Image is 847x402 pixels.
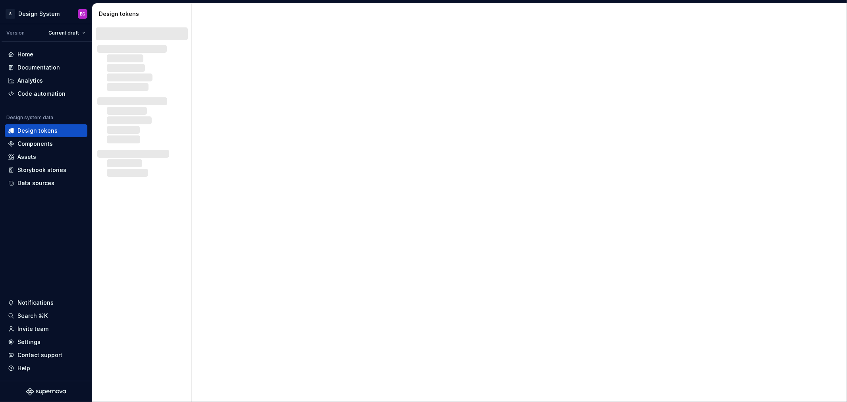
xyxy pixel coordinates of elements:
[99,10,188,18] div: Design tokens
[5,151,87,163] a: Assets
[6,30,25,36] div: Version
[2,5,91,22] button: SDesign SystemEG
[5,74,87,87] a: Analytics
[17,299,54,307] div: Notifications
[5,309,87,322] button: Search ⌘K
[5,349,87,361] button: Contact support
[17,50,33,58] div: Home
[17,312,48,320] div: Search ⌘K
[48,30,79,36] span: Current draft
[45,27,89,39] button: Current draft
[5,87,87,100] a: Code automation
[17,90,66,98] div: Code automation
[80,11,85,17] div: EG
[18,10,60,18] div: Design System
[17,364,30,372] div: Help
[17,338,41,346] div: Settings
[6,9,15,19] div: S
[5,296,87,309] button: Notifications
[17,153,36,161] div: Assets
[5,336,87,348] a: Settings
[17,127,58,135] div: Design tokens
[5,48,87,61] a: Home
[17,64,60,72] div: Documentation
[17,166,66,174] div: Storybook stories
[5,323,87,335] a: Invite team
[5,164,87,176] a: Storybook stories
[26,388,66,396] svg: Supernova Logo
[17,351,62,359] div: Contact support
[5,362,87,375] button: Help
[6,114,53,121] div: Design system data
[5,177,87,189] a: Data sources
[17,325,48,333] div: Invite team
[5,124,87,137] a: Design tokens
[17,179,54,187] div: Data sources
[17,140,53,148] div: Components
[17,77,43,85] div: Analytics
[5,61,87,74] a: Documentation
[5,137,87,150] a: Components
